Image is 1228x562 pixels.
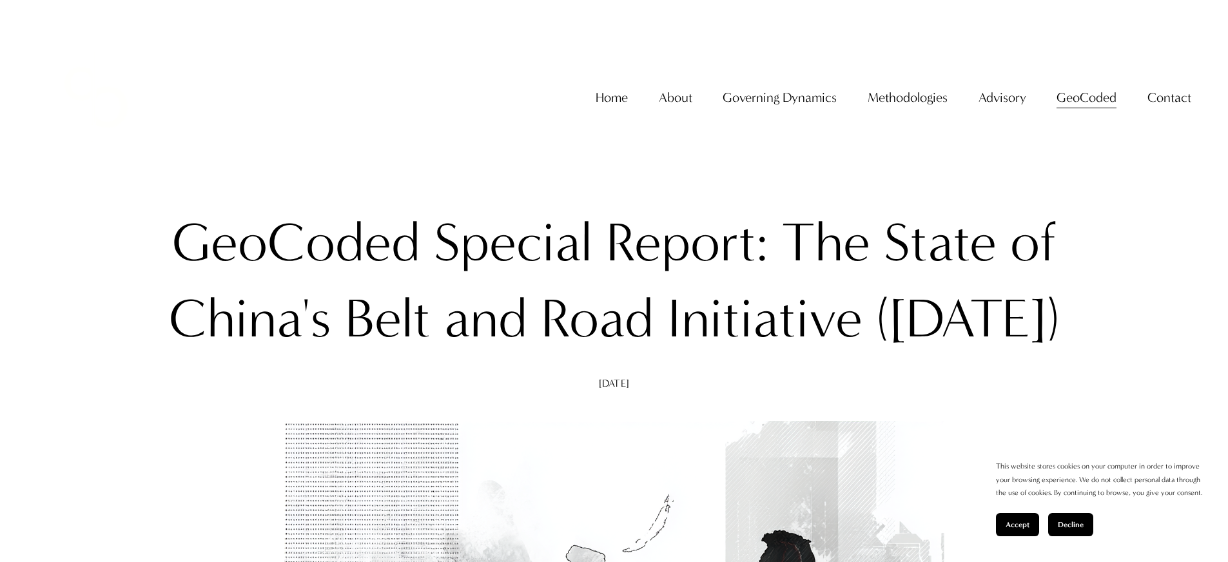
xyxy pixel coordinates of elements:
img: Christopher Sanchez &amp; Co. [37,38,155,157]
span: Advisory [979,86,1026,110]
a: Home [596,84,628,111]
h1: GeoCoded Special Report: The State of China's Belt and Road Initiative ([DATE]) [158,205,1070,358]
a: folder dropdown [1057,84,1116,111]
a: folder dropdown [1147,84,1191,111]
p: This website stores cookies on your computer in order to improve your browsing experience. We do ... [996,460,1202,500]
section: Cookie banner [983,447,1215,549]
span: Contact [1147,86,1191,110]
a: folder dropdown [723,84,837,111]
a: folder dropdown [868,84,948,111]
span: Accept [1006,520,1029,529]
span: GeoCoded [1057,86,1116,110]
a: folder dropdown [659,84,692,111]
span: [DATE] [599,377,629,389]
span: Governing Dynamics [723,86,837,110]
a: folder dropdown [979,84,1026,111]
span: Decline [1058,520,1084,529]
button: Decline [1048,513,1093,536]
span: Methodologies [868,86,948,110]
span: About [659,86,692,110]
button: Accept [996,513,1039,536]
